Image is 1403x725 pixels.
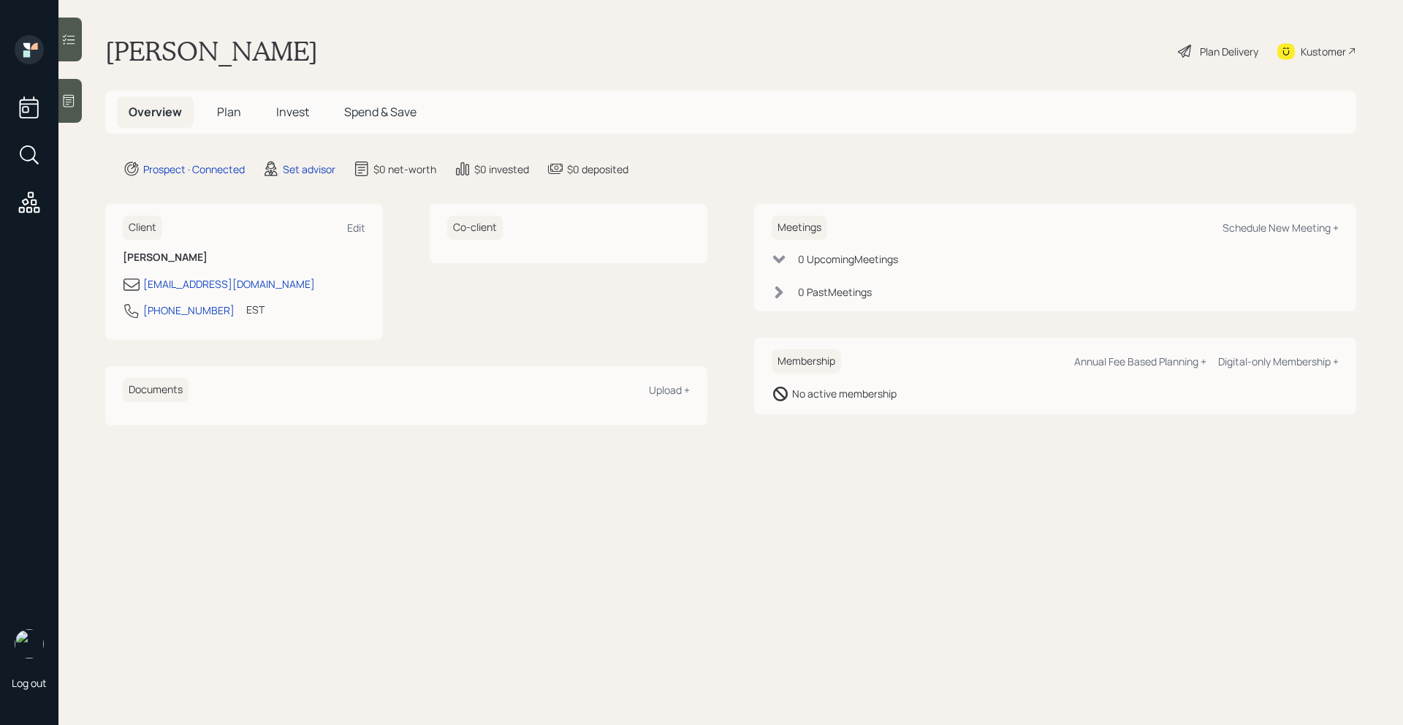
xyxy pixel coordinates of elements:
[772,216,827,240] h6: Meetings
[1200,44,1258,59] div: Plan Delivery
[798,284,872,300] div: 0 Past Meeting s
[12,676,47,690] div: Log out
[276,104,309,120] span: Invest
[649,383,690,397] div: Upload +
[792,386,897,401] div: No active membership
[123,216,162,240] h6: Client
[123,251,365,264] h6: [PERSON_NAME]
[283,162,335,177] div: Set advisor
[129,104,182,120] span: Overview
[772,349,841,373] h6: Membership
[347,221,365,235] div: Edit
[143,276,315,292] div: [EMAIL_ADDRESS][DOMAIN_NAME]
[373,162,436,177] div: $0 net-worth
[143,303,235,318] div: [PHONE_NUMBER]
[447,216,503,240] h6: Co-client
[1301,44,1346,59] div: Kustomer
[123,378,189,402] h6: Documents
[1074,354,1206,368] div: Annual Fee Based Planning +
[246,302,265,317] div: EST
[344,104,417,120] span: Spend & Save
[474,162,529,177] div: $0 invested
[143,162,245,177] div: Prospect · Connected
[105,35,318,67] h1: [PERSON_NAME]
[1218,354,1339,368] div: Digital-only Membership +
[1223,221,1339,235] div: Schedule New Meeting +
[798,251,898,267] div: 0 Upcoming Meeting s
[15,629,44,658] img: retirable_logo.png
[217,104,241,120] span: Plan
[567,162,628,177] div: $0 deposited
